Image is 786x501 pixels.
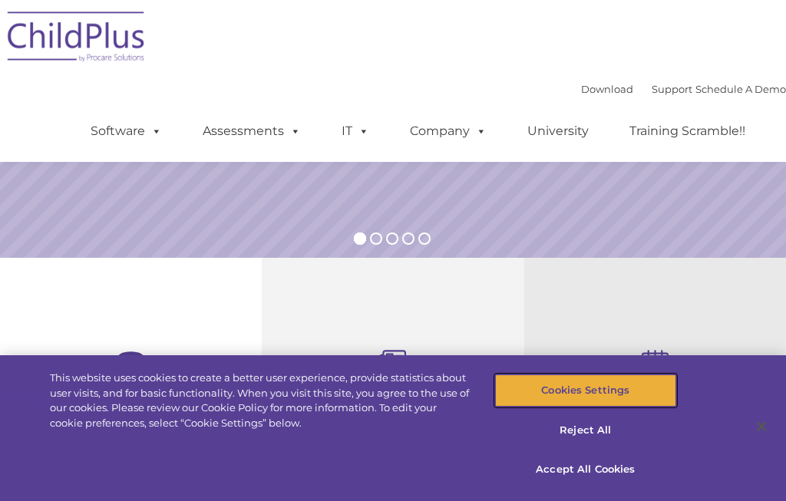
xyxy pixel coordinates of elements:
a: Company [395,116,502,147]
a: Assessments [187,116,316,147]
a: IT [326,116,385,147]
a: Support [652,83,692,95]
a: University [512,116,604,147]
button: Reject All [495,414,676,447]
a: Training Scramble!! [614,116,761,147]
button: Close [745,410,778,443]
a: Schedule A Demo [695,83,786,95]
div: This website uses cookies to create a better user experience, provide statistics about user visit... [50,371,471,430]
font: | [581,83,786,95]
a: Download [581,83,633,95]
a: Software [75,116,177,147]
button: Cookies Settings [495,374,676,407]
button: Accept All Cookies [495,453,676,486]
